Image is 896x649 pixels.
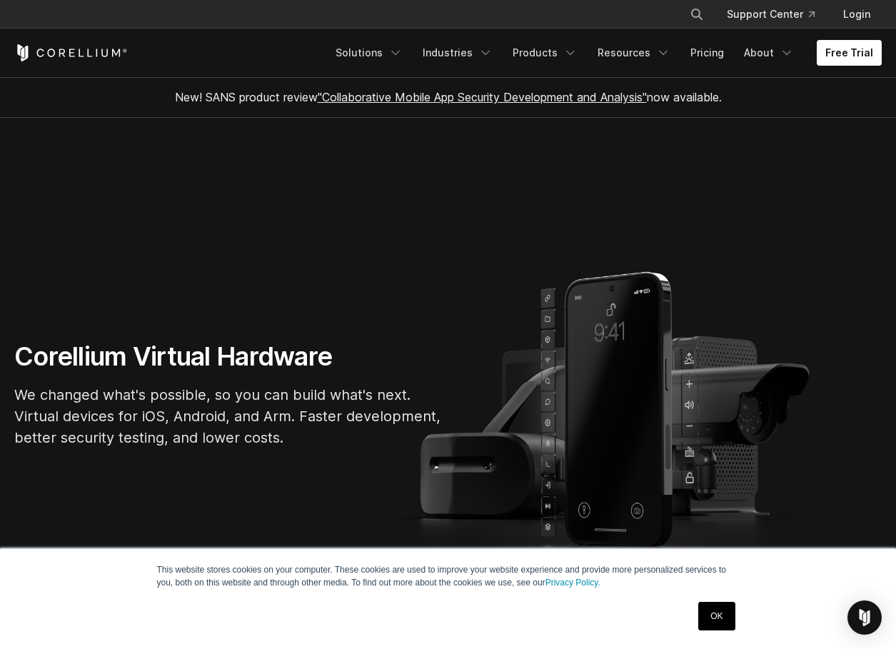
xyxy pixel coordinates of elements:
button: Search [684,1,710,27]
span: New! SANS product review now available. [175,90,722,104]
a: "Collaborative Mobile App Security Development and Analysis" [318,90,647,104]
a: Products [504,40,586,66]
a: Support Center [715,1,826,27]
a: Solutions [327,40,411,66]
a: Corellium Home [14,44,128,61]
a: Free Trial [817,40,882,66]
a: Privacy Policy. [545,578,600,588]
a: Resources [589,40,679,66]
div: Navigation Menu [327,40,882,66]
p: This website stores cookies on your computer. These cookies are used to improve your website expe... [157,563,740,589]
p: We changed what's possible, so you can build what's next. Virtual devices for iOS, Android, and A... [14,384,443,448]
a: About [735,40,802,66]
div: Open Intercom Messenger [847,600,882,635]
a: Industries [414,40,501,66]
a: Pricing [682,40,733,66]
div: Navigation Menu [673,1,882,27]
a: Login [832,1,882,27]
h1: Corellium Virtual Hardware [14,341,443,373]
a: OK [698,602,735,630]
